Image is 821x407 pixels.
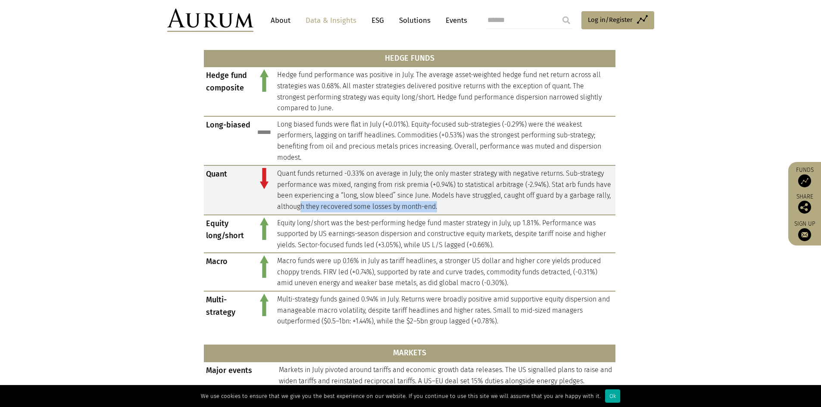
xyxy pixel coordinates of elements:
a: Sign up [793,220,817,241]
a: About [266,12,295,28]
td: Hedge fund composite [204,67,253,116]
th: MARKETS [204,345,615,362]
input: Submit [558,12,575,29]
span: Log in/Register [588,15,633,25]
img: Access Funds [798,174,811,187]
td: Hedge fund performance was positive in July. The average asset-weighted hedge fund net return acr... [275,67,615,116]
td: Equity long/short was the best-performing hedge fund master strategy in July, up 1.81%. Performan... [275,215,615,253]
td: Macro funds were up 0.16% in July as tariff headlines, a stronger US dollar and higher core yield... [275,253,615,291]
td: Multi-strategy funds gained 0.94% in July. Returns were broadly positive amid supportive equity d... [275,291,615,329]
a: Log in/Register [581,11,654,29]
a: Solutions [395,12,435,28]
a: Data & Insights [301,12,361,28]
td: Quant [204,165,253,214]
img: Sign up to our newsletter [798,228,811,241]
a: ESG [367,12,388,28]
td: Long biased funds were flat in July (+0.01%). Equity-focused sub-strategies (-0.29%) were the wea... [275,116,615,165]
a: Events [441,12,467,28]
td: Macro [204,253,253,291]
th: HEDGE FUNDS [204,50,615,67]
img: Aurum [167,9,253,32]
div: Ok [605,389,620,403]
td: Equity long/short [204,215,253,253]
td: Multi-strategy [204,291,253,329]
div: Share [793,194,817,214]
td: Quant funds returned -0.33% on average in July; the only master strategy with negative returns. S... [275,165,615,214]
a: Funds [793,166,817,187]
img: Share this post [798,201,811,214]
td: Long-biased [204,116,253,165]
